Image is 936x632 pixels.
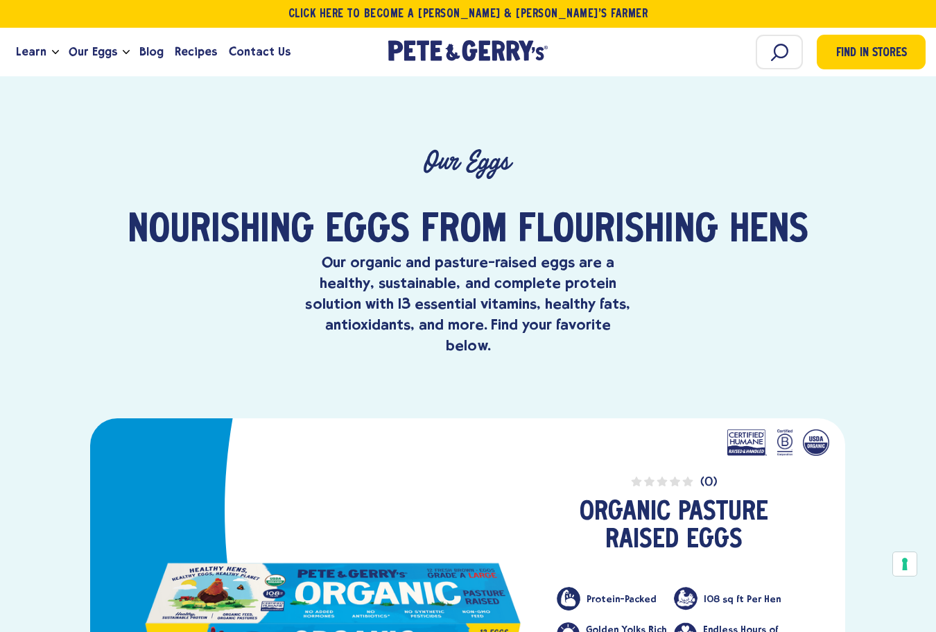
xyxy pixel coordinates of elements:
[169,33,223,71] a: Recipes
[674,587,791,610] li: 108 sq ft Per Hen
[78,147,858,177] p: Our Eggs
[223,33,296,71] a: Contact Us
[817,35,926,69] a: Find in Stores
[557,499,792,554] h3: Organic Pasture Raised Eggs
[518,210,718,252] span: flourishing
[139,43,164,60] span: Blog
[16,43,46,60] span: Learn
[756,35,803,69] input: Search
[175,43,217,60] span: Recipes
[325,210,410,252] span: eggs
[893,552,917,576] button: Your consent preferences for tracking technologies
[10,33,52,71] a: Learn
[134,33,169,71] a: Blog
[69,43,117,60] span: Our Eggs
[836,44,907,63] span: Find in Stores
[63,33,123,71] a: Our Eggs
[557,587,674,610] li: Protein-Packed
[123,50,130,55] button: Open the dropdown menu for Our Eggs
[557,473,792,489] a: (0)
[302,252,634,356] p: Our organic and pasture-raised eggs are a healthy, sustainable, and complete protein solution wit...
[128,210,314,252] span: Nourishing
[52,50,59,55] button: Open the dropdown menu for Learn
[229,43,291,60] span: Contact Us
[700,477,718,489] span: (0)
[421,210,507,252] span: from
[729,210,808,252] span: hens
